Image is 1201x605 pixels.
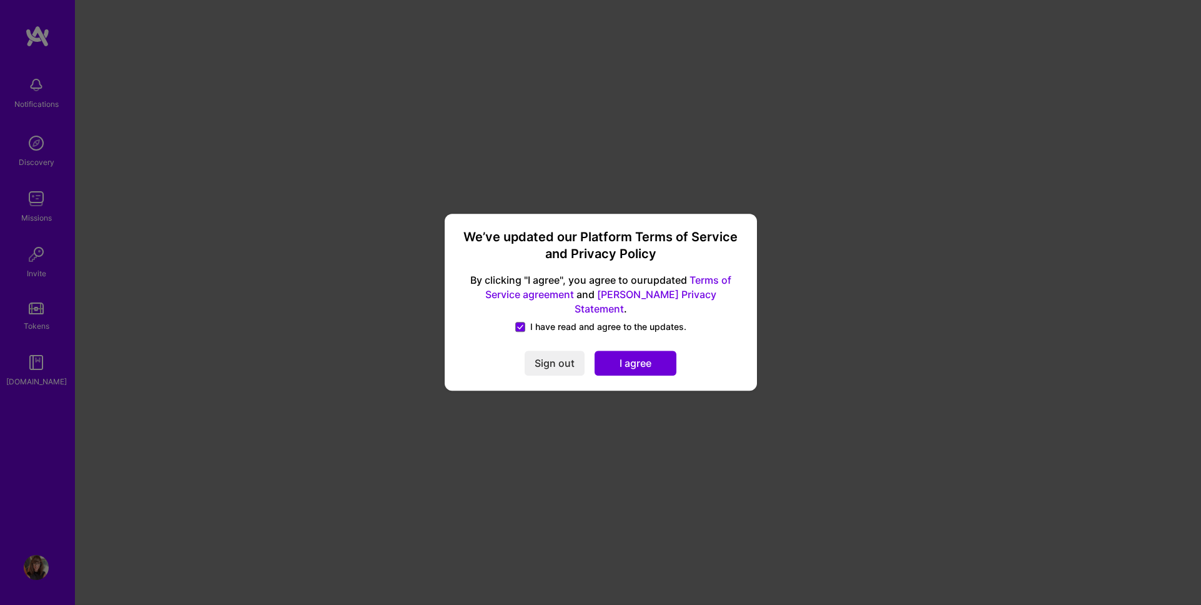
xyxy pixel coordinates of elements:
[575,288,716,315] a: [PERSON_NAME] Privacy Statement
[525,351,585,376] button: Sign out
[530,321,686,334] span: I have read and agree to the updates.
[460,273,742,316] span: By clicking "I agree", you agree to our updated and .
[595,351,676,376] button: I agree
[485,274,731,301] a: Terms of Service agreement
[460,229,742,263] h3: We’ve updated our Platform Terms of Service and Privacy Policy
